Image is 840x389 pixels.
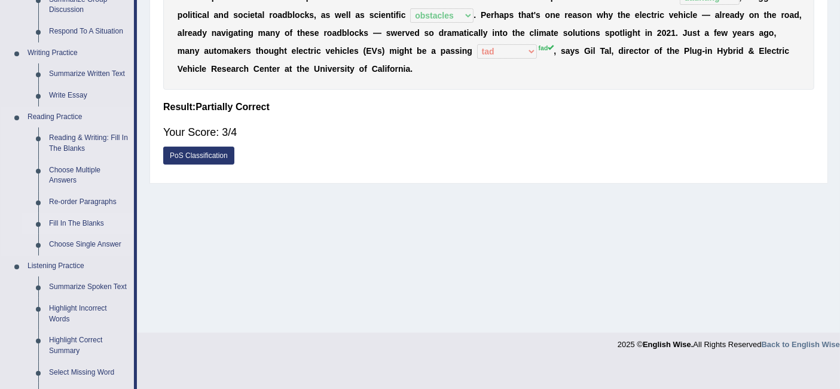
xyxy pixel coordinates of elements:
b: b [417,46,422,56]
b: r [402,28,405,38]
b: c [530,28,534,38]
b: i [536,28,539,38]
b: e [625,10,630,20]
b: g [248,28,253,38]
b: a [332,28,337,38]
b: b [288,10,293,20]
b: c [686,10,691,20]
b: r [243,46,246,56]
b: s [364,28,368,38]
b: , [799,10,802,20]
b: a [178,28,182,38]
b: i [397,46,399,56]
b: t [391,10,394,20]
b: t [512,28,515,38]
b: r [185,28,188,38]
b: o [264,46,269,56]
b: t [531,10,534,20]
b: a [445,46,450,56]
b: h [633,28,638,38]
b: s [369,10,374,20]
a: Fill In The Blanks [44,213,134,235]
b: k [359,28,364,38]
b: h [766,10,772,20]
b: m [389,46,396,56]
a: Respond To A Situation [44,21,134,42]
b: ( [364,46,366,56]
b: a [277,10,282,20]
b: t [308,46,311,56]
a: Summarize Written Text [44,63,134,85]
b: y [609,10,613,20]
b: l [182,28,185,38]
b: s [360,10,365,20]
b: t [284,46,287,56]
b: i [340,46,343,56]
b: y [202,28,207,38]
b: r [781,10,784,20]
b: l [573,28,575,38]
b: t [193,10,196,20]
b: e [410,28,415,38]
b: r [747,28,750,38]
b: h [515,28,521,38]
b: r [311,46,314,56]
b: l [262,10,265,20]
b: e [330,46,335,56]
b: e [554,28,558,38]
b: y [195,46,200,56]
b: s [509,10,514,20]
b: s [595,28,600,38]
b: f [714,28,717,38]
b: e [674,10,679,20]
b: e [305,28,310,38]
b: i [241,28,243,38]
b: h [258,46,264,56]
b: a [355,10,360,20]
a: Listening Practice [22,256,134,277]
b: s [450,46,455,56]
b: . [676,28,678,38]
b: E [366,46,371,56]
b: l [622,28,625,38]
b: l [720,10,722,20]
b: t [256,46,259,56]
b: i [226,28,228,38]
b: o [749,10,755,20]
b: a [233,28,238,38]
b: w [335,10,341,20]
a: Writing Practice [22,42,134,64]
b: g [627,28,633,38]
b: a [193,28,197,38]
b: n [754,10,759,20]
sup: fad [539,44,554,51]
b: d [735,10,740,20]
b: l [207,10,209,20]
b: t [297,28,300,38]
b: s [605,28,610,38]
b: w [597,10,603,20]
b: u [575,28,581,38]
b: e [341,10,346,20]
b: o [349,28,355,38]
b: d [794,10,799,20]
b: l [534,28,536,38]
b: s [354,46,359,56]
b: t [697,28,700,38]
b: e [397,28,402,38]
b: a [431,46,436,56]
b: a [704,28,709,38]
b: t [764,10,767,20]
b: i [378,10,381,20]
b: c [469,28,474,38]
b: — [702,10,710,20]
b: t [637,28,640,38]
b: g [228,28,234,38]
b: s [246,46,251,56]
b: c [659,10,664,20]
b: c [343,46,347,56]
b: t [551,28,554,38]
b: r [269,10,272,20]
a: Select Missing Word [44,362,134,384]
b: i [657,10,659,20]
